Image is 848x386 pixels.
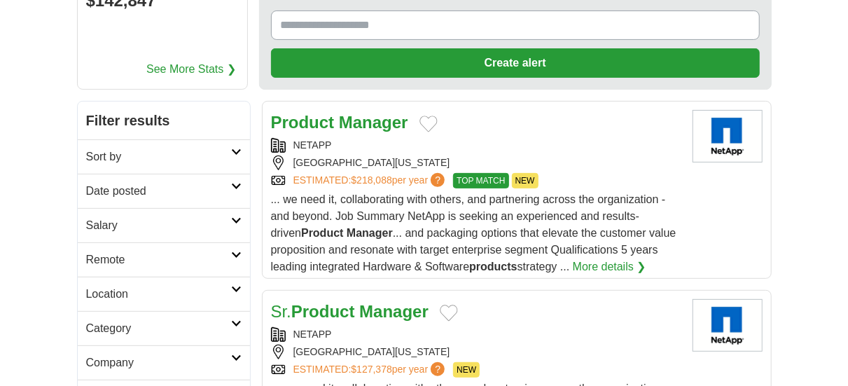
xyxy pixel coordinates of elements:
[419,116,438,132] button: Add to favorite jobs
[440,305,458,322] button: Add to favorite jobs
[431,362,445,376] span: ?
[469,261,517,273] strong: products
[453,173,508,188] span: TOP MATCH
[359,302,429,321] strong: Manager
[86,217,231,234] h2: Salary
[271,48,760,78] button: Create alert
[78,174,250,208] a: Date posted
[271,302,429,321] a: Sr.Product Manager
[293,329,332,340] a: NETAPP
[86,183,231,200] h2: Date posted
[693,299,763,352] img: NetApp logo
[86,251,231,268] h2: Remote
[78,102,250,139] h2: Filter results
[271,156,681,170] div: [GEOGRAPHIC_DATA][US_STATE]
[271,113,335,132] strong: Product
[693,110,763,163] img: NetApp logo
[291,302,355,321] strong: Product
[351,364,391,375] span: $127,378
[512,173,538,188] span: NEW
[78,311,250,345] a: Category
[293,139,332,151] a: NETAPP
[86,354,231,371] h2: Company
[78,242,250,277] a: Remote
[86,320,231,337] h2: Category
[347,227,393,239] strong: Manager
[339,113,408,132] strong: Manager
[453,362,480,378] span: NEW
[573,259,646,275] a: More details ❯
[78,277,250,311] a: Location
[78,208,250,242] a: Salary
[301,227,343,239] strong: Product
[86,286,231,303] h2: Location
[78,139,250,174] a: Sort by
[293,173,448,188] a: ESTIMATED:$218,088per year?
[146,61,236,78] a: See More Stats ❯
[271,345,681,359] div: [GEOGRAPHIC_DATA][US_STATE]
[293,362,448,378] a: ESTIMATED:$127,378per year?
[431,173,445,187] span: ?
[271,113,408,132] a: Product Manager
[78,345,250,380] a: Company
[271,193,676,273] span: ... we need it, collaborating with others, and partnering across the organization - and beyond. J...
[351,174,391,186] span: $218,088
[86,149,231,165] h2: Sort by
